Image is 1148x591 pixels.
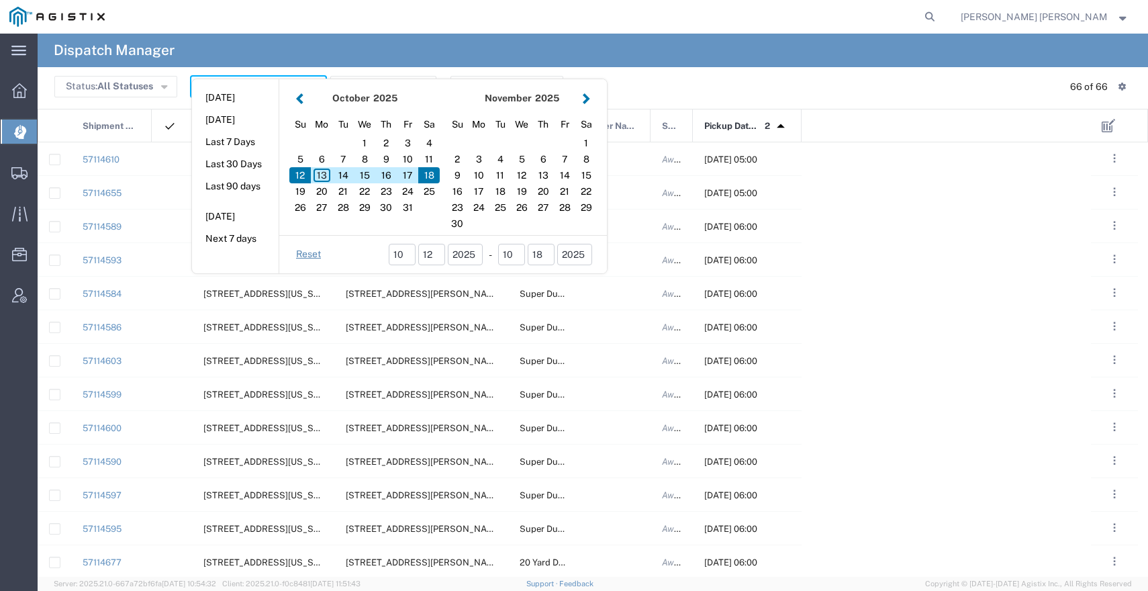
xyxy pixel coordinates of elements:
[311,183,332,199] div: 20
[83,255,122,265] a: 57114593
[704,255,757,265] span: 10/14/2025, 06:00
[1113,251,1116,267] span: . . .
[961,9,1108,24] span: Kayte Bray Dogali
[311,151,332,167] div: 6
[1113,318,1116,334] span: . . .
[704,154,757,165] span: 10/14/2025, 05:00
[448,244,483,265] input: yyyy
[354,167,375,183] div: 15
[559,580,593,588] a: Feedback
[960,9,1129,25] button: [PERSON_NAME] [PERSON_NAME]
[489,199,511,216] div: 25
[1105,518,1124,537] button: ...
[375,167,397,183] div: 16
[704,222,757,232] span: 10/14/2025, 06:00
[532,199,554,216] div: 27
[1113,218,1116,234] span: . . .
[468,114,489,135] div: Monday
[662,356,708,366] span: Await Cfrm.
[289,151,311,167] div: 5
[446,114,468,135] div: Sunday
[485,93,532,103] strong: November
[662,457,708,467] span: Await Cfrm.
[346,390,552,400] span: 1601 Dixon Landing Rd, Milpitas, California, 95035, United States
[557,244,592,265] input: yyyy
[346,490,552,500] span: 1601 Dixon Landing Rd, Milpitas, California, 95035, United States
[554,199,575,216] div: 28
[468,199,489,216] div: 24
[1113,453,1116,469] span: . . .
[1105,418,1124,437] button: ...
[662,490,708,500] span: Await Cfrm.
[765,109,770,143] span: 2
[83,557,122,567] a: 57114677
[662,222,708,232] span: Await Cfrm.
[554,167,575,183] div: 14
[575,151,597,167] div: 8
[1113,285,1116,301] span: . . .
[704,289,757,299] span: 10/14/2025, 06:00
[1105,149,1124,168] button: ...
[289,199,311,216] div: 26
[332,93,370,103] strong: October
[1105,317,1124,336] button: ...
[397,199,418,216] div: 31
[588,109,636,143] span: Driver Name
[203,490,337,500] span: 41800 Boscell Rd, Fremont, California, 94538, United States
[418,167,440,183] div: 18
[704,322,757,332] span: 10/14/2025, 06:00
[468,151,489,167] div: 3
[346,524,552,534] span: 1601 Dixon Landing Rd, Milpitas, California, 95035, United States
[418,151,440,167] div: 11
[162,580,216,588] span: [DATE] 10:54:32
[346,356,552,366] span: 1601 Dixon Landing Rd, Milpitas, California, 95035, United States
[1105,552,1124,571] button: ...
[375,151,397,167] div: 9
[520,322,571,332] span: Super Dump
[1113,419,1116,435] span: . . .
[83,390,122,400] a: 57114599
[704,188,757,198] span: 10/14/2025, 05:00
[575,199,597,216] div: 29
[83,222,122,232] a: 57114589
[575,183,597,199] div: 22
[192,154,279,175] button: Last 30 Days
[511,199,532,216] div: 26
[511,114,532,135] div: Wednesday
[520,457,571,467] span: Super Dump
[662,188,708,198] span: Await Cfrm.
[511,151,532,167] div: 5
[375,114,397,135] div: Thursday
[446,151,468,167] div: 2
[354,151,375,167] div: 8
[397,151,418,167] div: 10
[704,109,760,143] span: Pickup Date and Time
[704,423,757,433] span: 10/14/2025, 06:00
[83,154,119,165] a: 57114610
[354,183,375,199] div: 22
[468,183,489,199] div: 17
[1113,352,1116,368] span: . . .
[203,356,337,366] span: 41800 Boscell Rd, Fremont, California, 94538, United States
[532,183,554,199] div: 20
[346,289,552,299] span: 1601 Dixon Landing Rd, Milpitas, California, 95035, United States
[511,183,532,199] div: 19
[192,87,279,108] button: [DATE]
[520,390,571,400] span: Super Dump
[704,524,757,534] span: 10/14/2025, 06:00
[1113,486,1116,502] span: . . .
[446,167,468,183] div: 9
[83,524,122,534] a: 57114595
[704,356,757,366] span: 10/14/2025, 06:00
[468,167,489,183] div: 10
[289,114,311,135] div: Sunday
[54,34,175,67] h4: Dispatch Manager
[511,167,532,183] div: 12
[1113,520,1116,536] span: . . .
[83,322,122,332] a: 57114586
[532,151,554,167] div: 6
[1105,183,1124,201] button: ...
[373,93,397,103] span: 2025
[332,199,354,216] div: 28
[554,183,575,199] div: 21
